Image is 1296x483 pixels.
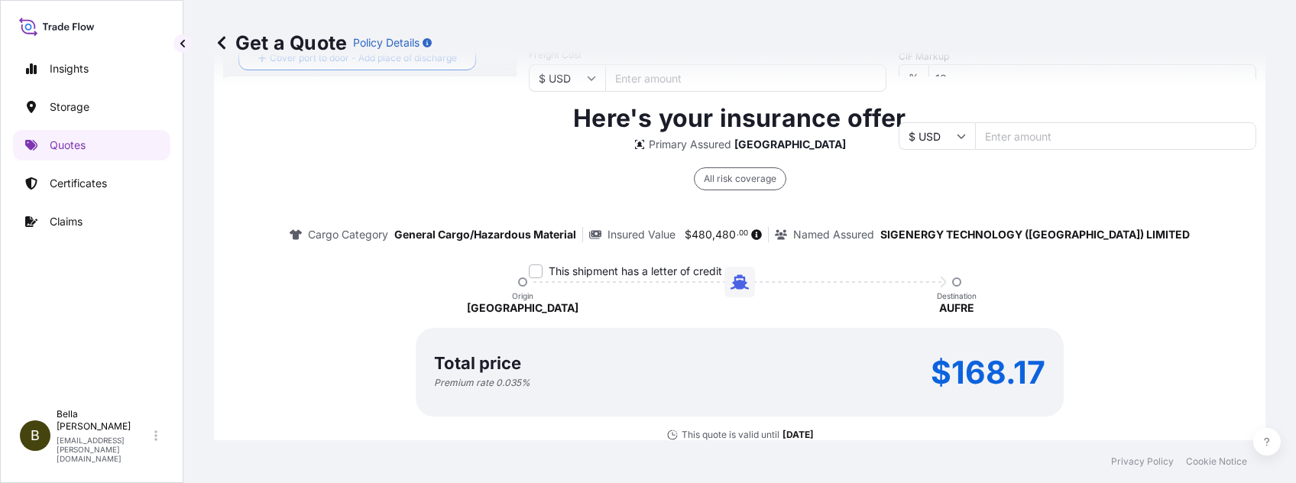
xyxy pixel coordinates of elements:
[1111,455,1174,468] a: Privacy Policy
[649,137,731,152] p: Primary Assured
[931,360,1045,384] p: $168.17
[57,436,151,463] p: [EMAIL_ADDRESS][PERSON_NAME][DOMAIN_NAME]
[434,355,521,371] p: Total price
[715,229,736,240] span: 480
[13,130,170,160] a: Quotes
[692,229,712,240] span: 480
[937,291,977,300] p: Destination
[512,291,533,300] p: Origin
[712,229,715,240] span: ,
[467,300,578,316] p: [GEOGRAPHIC_DATA]
[793,227,874,242] p: Named Assured
[50,214,83,229] p: Claims
[50,138,86,153] p: Quotes
[308,227,388,242] p: Cargo Category
[737,231,739,236] span: .
[939,300,974,316] p: AUFRE
[682,429,779,441] p: This quote is valid until
[549,264,722,279] span: This shipment has a letter of credit
[31,428,40,443] span: B
[57,408,151,433] p: Bella [PERSON_NAME]
[394,227,576,242] p: General Cargo/Hazardous Material
[13,168,170,199] a: Certificates
[13,92,170,122] a: Storage
[50,61,89,76] p: Insights
[734,137,846,152] p: [GEOGRAPHIC_DATA]
[739,231,748,236] span: 00
[13,206,170,237] a: Claims
[50,99,89,115] p: Storage
[880,227,1190,242] p: SIGENERGY TECHNOLOGY ([GEOGRAPHIC_DATA]) LIMITED
[975,122,1256,150] input: Enter amount
[782,429,814,441] p: [DATE]
[685,229,692,240] span: $
[1186,455,1247,468] a: Cookie Notice
[353,35,420,50] p: Policy Details
[607,227,676,242] p: Insured Value
[13,53,170,84] a: Insights
[50,176,107,191] p: Certificates
[434,377,530,389] p: Premium rate 0.035 %
[694,167,786,190] div: All risk coverage
[573,100,906,137] p: Here's your insurance offer
[214,31,347,55] p: Get a Quote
